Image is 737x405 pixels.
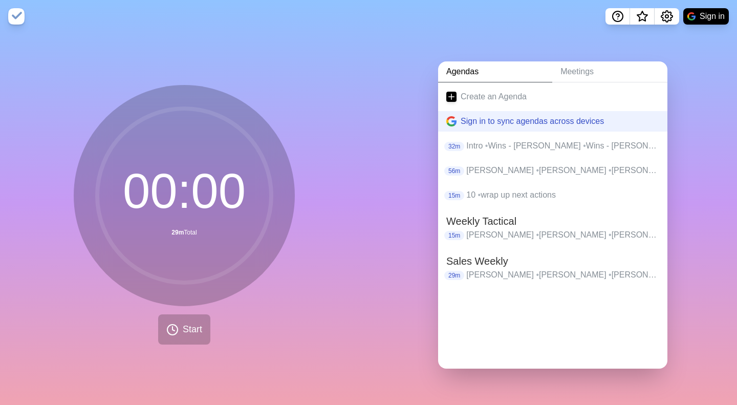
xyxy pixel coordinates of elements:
[444,231,464,240] p: 15m
[446,214,659,229] h2: Weekly Tactical
[438,61,552,82] a: Agendas
[446,253,659,269] h2: Sales Weekly
[466,140,659,152] p: Intro Wins - [PERSON_NAME] Wins - [PERSON_NAME] Wins - [PERSON_NAME] Wins - [PERSON_NAME] Wins - ...
[485,141,488,150] span: •
[466,189,659,201] p: 10 wrap up next actions
[609,230,612,239] span: •
[444,191,464,200] p: 15m
[536,270,539,279] span: •
[683,8,729,25] button: Sign in
[438,82,667,111] a: Create an Agenda
[466,229,659,241] p: [PERSON_NAME] [PERSON_NAME] [PERSON_NAME] [PERSON_NAME] [PERSON_NAME] Progress Review Agenda Setting
[466,164,659,177] p: [PERSON_NAME] [PERSON_NAME] [PERSON_NAME] [PERSON_NAME] [PERSON_NAME] [PERSON_NAME] [PERSON_NAME]...
[8,8,25,25] img: timeblocks logo
[536,166,539,175] span: •
[605,8,630,25] button: Help
[466,269,659,281] p: [PERSON_NAME] [PERSON_NAME] [PERSON_NAME] Cess Progress Review Agenda Set Agenda 1 Wrap up
[583,141,586,150] span: •
[536,230,539,239] span: •
[158,314,210,345] button: Start
[552,61,667,82] a: Meetings
[630,8,655,25] button: What’s new
[444,166,464,176] p: 56m
[609,270,612,279] span: •
[446,116,457,126] img: google logo
[478,190,481,199] span: •
[444,271,464,280] p: 29m
[655,8,679,25] button: Settings
[609,166,612,175] span: •
[444,142,464,151] p: 32m
[183,323,202,336] span: Start
[687,12,696,20] img: google logo
[438,111,667,132] button: Sign in to sync agendas across devices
